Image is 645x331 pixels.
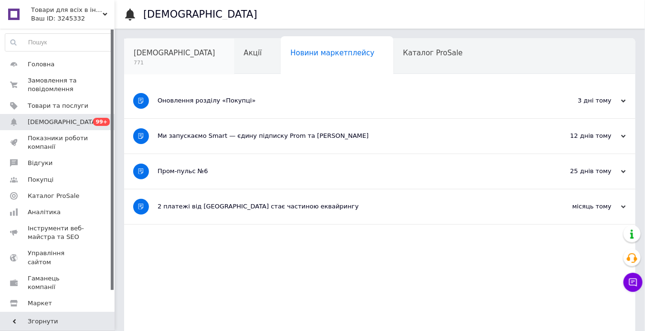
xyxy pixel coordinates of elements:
[28,274,88,291] span: Гаманець компанії
[624,273,643,292] button: Чат з покупцем
[158,132,530,140] div: Ми запускаємо Smart — єдину підписку Prom та [PERSON_NAME]
[28,192,79,200] span: Каталог ProSale
[28,76,88,93] span: Замовлення та повідомлення
[28,102,88,110] span: Товари та послуги
[134,59,215,66] span: 771
[28,249,88,266] span: Управління сайтом
[158,167,530,176] div: Пром-пульс №6
[28,118,98,126] span: [DEMOGRAPHIC_DATA]
[403,49,463,57] span: Каталог ProSale
[28,224,88,241] span: Інструменти веб-майстра та SEO
[28,134,88,151] span: Показники роботи компанії
[290,49,374,57] span: Новини маркетплейсу
[244,49,262,57] span: Акції
[143,9,257,20] h1: [DEMOGRAPHIC_DATA]
[158,96,530,105] div: Оновлення розділу «Покупці»
[530,132,626,140] div: 12 днів тому
[530,202,626,211] div: місяць тому
[158,202,530,211] div: 2 платежі від [GEOGRAPHIC_DATA] стає частиною еквайрингу
[28,159,53,167] span: Відгуки
[28,208,61,217] span: Аналітика
[28,299,52,308] span: Маркет
[31,14,115,23] div: Ваш ID: 3245332
[530,167,626,176] div: 25 днів тому
[31,6,103,14] span: Товари для всіх в інтернет-магазині «Avocado»
[93,118,110,126] span: 99+
[28,176,53,184] span: Покупці
[28,60,54,69] span: Головна
[134,49,215,57] span: [DEMOGRAPHIC_DATA]
[5,34,112,51] input: Пошук
[530,96,626,105] div: 3 дні тому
